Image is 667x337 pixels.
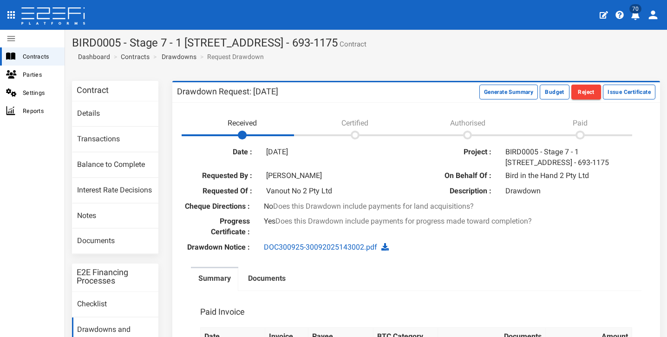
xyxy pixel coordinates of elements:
a: Notes [72,204,158,229]
div: Drawdown [498,186,648,197]
label: Progress Certificate : [177,216,257,238]
h3: Paid Invoice [200,308,245,316]
a: Summary [191,268,238,291]
a: Interest Rate Decisions [72,178,158,203]
div: [PERSON_NAME] [259,171,409,181]
span: Dashboard [74,53,110,60]
a: Issue Certificate [603,87,655,96]
span: Does this Drawdown include payments for progress made toward completion? [275,217,532,225]
span: Reports [23,106,57,116]
span: Certified [341,119,368,127]
span: Settings [23,87,57,98]
label: Summary [198,273,231,284]
label: Date : [184,147,259,158]
a: Contracts [121,52,150,61]
span: Parties [23,69,57,80]
a: Details [72,101,158,126]
a: DOC300925-30092025143002.pdf [264,243,377,251]
label: Requested By : [184,171,259,181]
div: Bird in the Hand 2 Pty Ltd [498,171,648,181]
span: Paid [573,119,588,127]
label: Cheque Directions : [177,201,257,212]
div: No [257,201,576,212]
a: Transactions [72,127,158,152]
h1: BIRD0005 - Stage 7 - 1 [STREET_ADDRESS] - 693-1175 [72,37,660,49]
label: Description : [423,186,498,197]
div: [DATE] [259,147,409,158]
a: Dashboard [74,52,110,61]
span: Contracts [23,51,57,62]
a: Drawdowns [162,52,196,61]
a: Budget [540,87,571,96]
button: Issue Certificate [603,85,655,99]
a: Balance to Complete [72,152,158,178]
h3: Drawdown Request: [DATE] [177,87,278,96]
a: Checklist [72,292,158,317]
span: Does this Drawdown include payments for land acquisitions? [273,202,474,211]
span: Received [228,119,257,127]
span: Authorised [450,119,485,127]
div: BIRD0005 - Stage 7 - 1 [STREET_ADDRESS] - 693-1175 [498,147,648,168]
label: Documents [248,273,286,284]
h3: E2E Financing Processes [77,268,154,285]
h3: Contract [77,86,109,94]
a: Documents [72,229,158,254]
label: Drawdown Notice : [177,242,257,253]
div: Yes [257,216,576,227]
div: Vanout No 2 Pty Ltd [259,186,409,197]
li: Request Drawdown [198,52,264,61]
button: Reject [571,85,601,99]
small: Contract [338,41,366,48]
label: Project : [423,147,498,158]
a: Documents [241,268,293,291]
button: Budget [540,85,569,99]
label: Requested Of : [184,186,259,197]
button: Generate Summary [479,85,538,99]
label: On Behalf Of : [423,171,498,181]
